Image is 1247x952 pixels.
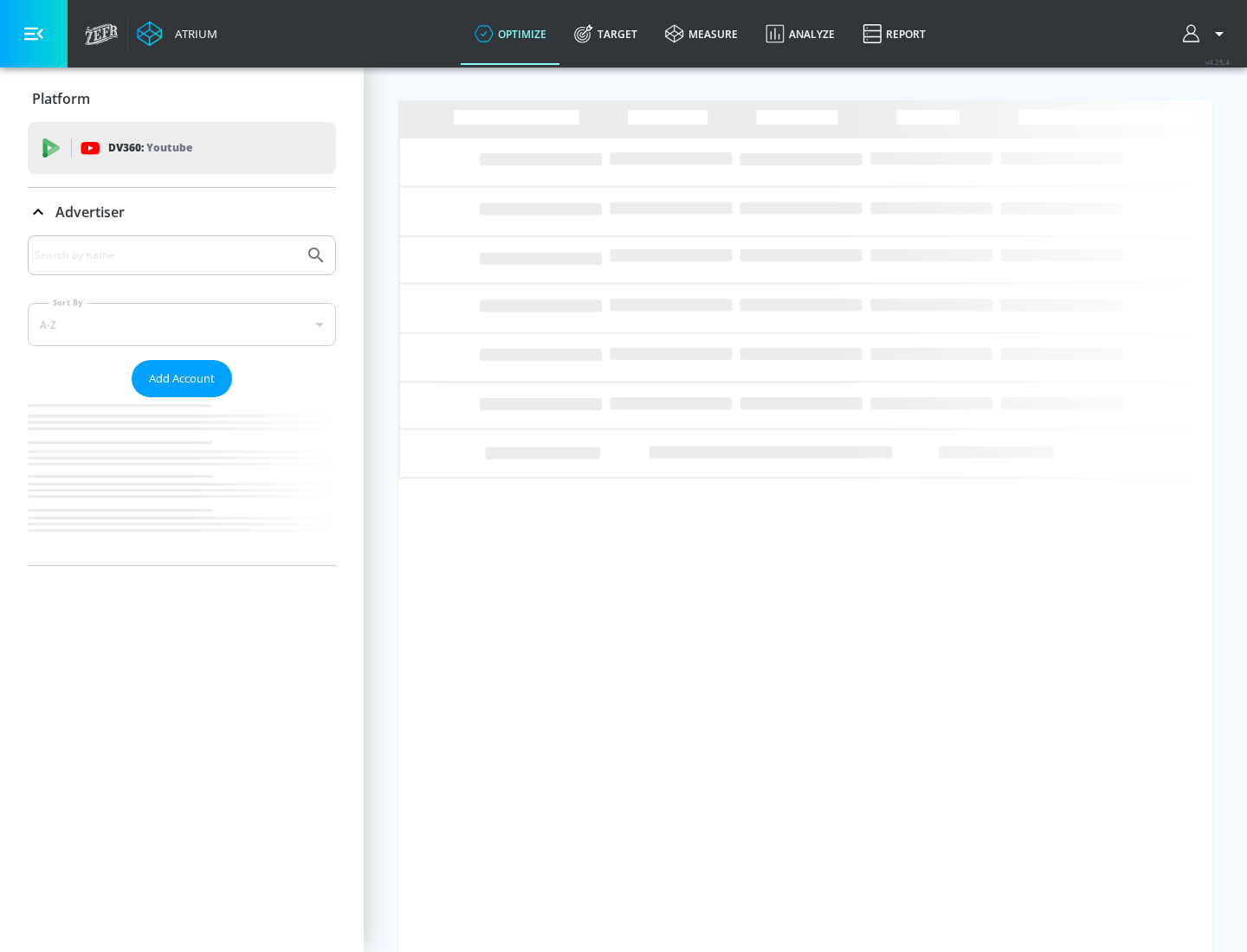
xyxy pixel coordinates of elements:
[849,3,940,65] a: Report
[149,369,215,389] span: Add Account
[28,188,336,236] div: Advertiser
[168,26,217,42] div: Atrium
[49,297,87,308] label: Sort By
[32,89,90,108] p: Platform
[560,3,651,65] a: Target
[651,3,752,65] a: measure
[146,138,192,157] p: Youtube
[28,122,336,174] div: DV360: Youtube
[55,203,125,222] p: Advertiser
[132,360,232,397] button: Add Account
[28,74,336,123] div: Platform
[1205,57,1230,67] span: v 4.25.4
[35,244,297,267] input: Search by name
[28,235,336,565] div: Advertiser
[28,303,336,346] div: A-Z
[137,21,217,47] a: Atrium
[461,3,560,65] a: optimize
[28,397,336,565] nav: list of Advertiser
[108,138,192,158] p: DV360:
[752,3,849,65] a: Analyze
